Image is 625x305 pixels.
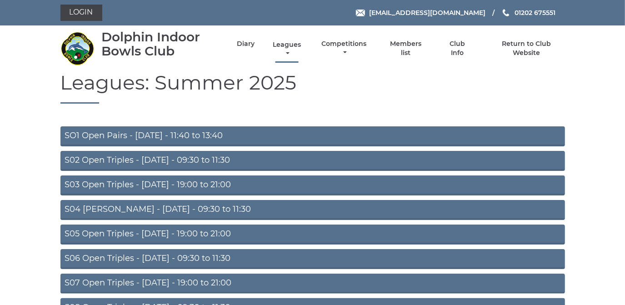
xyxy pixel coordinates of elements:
a: SO1 Open Pairs - [DATE] - 11:40 to 13:40 [60,126,565,146]
a: S07 Open Triples - [DATE] - 19:00 to 21:00 [60,274,565,294]
span: [EMAIL_ADDRESS][DOMAIN_NAME] [369,9,485,17]
a: Leagues [270,40,303,58]
img: Email [356,10,365,16]
a: Diary [237,40,255,48]
a: Competitions [320,40,369,57]
a: Return to Club Website [488,40,565,57]
a: S04 [PERSON_NAME] - [DATE] - 09:30 to 11:30 [60,200,565,220]
a: Phone us 01202 675551 [501,8,555,18]
span: 01202 675551 [515,9,555,17]
a: Club Info [443,40,472,57]
a: S02 Open Triples - [DATE] - 09:30 to 11:30 [60,151,565,171]
h1: Leagues: Summer 2025 [60,71,565,104]
img: Phone us [503,9,509,16]
img: Dolphin Indoor Bowls Club [60,31,95,65]
a: Login [60,5,102,21]
a: Members list [385,40,426,57]
a: S03 Open Triples - [DATE] - 19:00 to 21:00 [60,175,565,195]
a: S05 Open Triples - [DATE] - 19:00 to 21:00 [60,225,565,245]
div: Dolphin Indoor Bowls Club [101,30,221,58]
a: Email [EMAIL_ADDRESS][DOMAIN_NAME] [356,8,485,18]
a: S06 Open Triples - [DATE] - 09:30 to 11:30 [60,249,565,269]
